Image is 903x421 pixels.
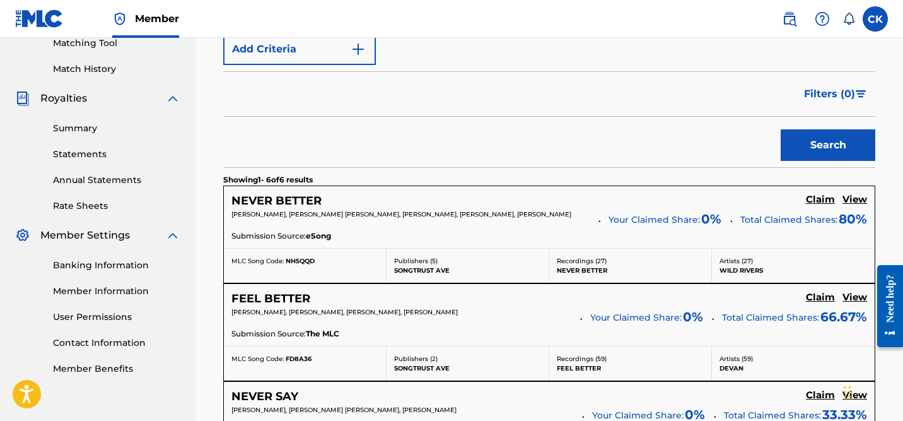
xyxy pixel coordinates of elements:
span: Member Settings [40,228,130,243]
div: Help [810,6,835,32]
h5: View [842,194,867,206]
div: Notifications [842,13,855,25]
img: Royalties [15,91,30,106]
button: Search [781,129,875,161]
span: FD8A36 [286,355,312,363]
p: Publishers ( 5 ) [394,256,541,266]
span: Total Claimed Shares: [740,214,837,225]
img: 9d2ae6d4665cec9f34b9.svg [351,42,366,57]
span: Total Claimed Shares: [722,312,819,323]
span: Submission Source: [231,230,306,242]
img: help [815,11,830,27]
a: Statements [53,148,180,161]
img: MLC Logo [15,9,64,28]
img: Top Rightsholder [112,11,127,27]
span: 80 % [839,210,867,228]
span: Total Claimed Shares: [724,410,821,421]
span: Filters ( 0 ) [804,86,855,102]
span: 66.67 % [820,307,867,326]
p: Publishers ( 2 ) [394,354,541,364]
span: The MLC [306,328,339,340]
img: expand [165,91,180,106]
a: Matching Tool [53,37,180,50]
iframe: Chat Widget [840,360,903,421]
a: Rate Sheets [53,199,180,213]
h5: NEVER BETTER [231,194,322,208]
h5: Claim [806,292,835,304]
p: Artists ( 27 ) [719,256,867,266]
p: Showing 1 - 6 of 6 results [223,174,313,186]
a: View [842,292,867,305]
p: NEVER BETTER [557,266,704,275]
a: Member Benefits [53,362,180,376]
p: Artists ( 59 ) [719,354,867,364]
p: SONGTRUST AVE [394,364,541,373]
span: 0 % [701,210,721,228]
span: MLC Song Code: [231,355,284,363]
p: Recordings ( 59 ) [557,354,704,364]
span: Member [135,11,179,26]
button: Filters (0) [796,78,875,110]
h5: Claim [806,389,835,401]
a: Contact Information [53,336,180,350]
span: Your Claimed Share: [609,213,700,227]
p: Recordings ( 27 ) [557,256,704,266]
a: Annual Statements [53,174,180,187]
h5: View [842,292,867,304]
div: Drag [844,373,851,411]
h5: NEVER SAY [231,389,298,404]
span: eSong [306,230,331,242]
div: User Menu [863,6,888,32]
img: search [782,11,797,27]
p: DEVAN [719,364,867,373]
a: Summary [53,122,180,135]
span: Royalties [40,91,87,106]
a: View [842,194,867,208]
span: 0 % [683,307,703,326]
h5: FEEL BETTER [231,292,310,306]
p: FEEL BETTER [557,364,704,373]
span: Submission Source: [231,328,306,340]
a: Banking Information [53,259,180,272]
img: expand [165,228,180,243]
h5: Claim [806,194,835,206]
a: Match History [53,62,180,76]
span: [PERSON_NAME], [PERSON_NAME] [PERSON_NAME], [PERSON_NAME] [231,406,457,414]
span: [PERSON_NAME], [PERSON_NAME] [PERSON_NAME], [PERSON_NAME], [PERSON_NAME], [PERSON_NAME] [231,210,571,218]
button: Add Criteria [223,33,376,65]
a: Member Information [53,285,180,298]
span: [PERSON_NAME], [PERSON_NAME], [PERSON_NAME], [PERSON_NAME] [231,308,458,316]
a: User Permissions [53,311,180,324]
img: filter [856,90,866,98]
span: NH5QQD [286,257,315,265]
span: MLC Song Code: [231,257,284,265]
iframe: Resource Center [868,255,903,357]
a: Public Search [777,6,802,32]
p: WILD RIVERS [719,266,867,275]
p: SONGTRUST AVE [394,266,541,275]
span: Your Claimed Share: [590,311,682,324]
img: Member Settings [15,228,30,243]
